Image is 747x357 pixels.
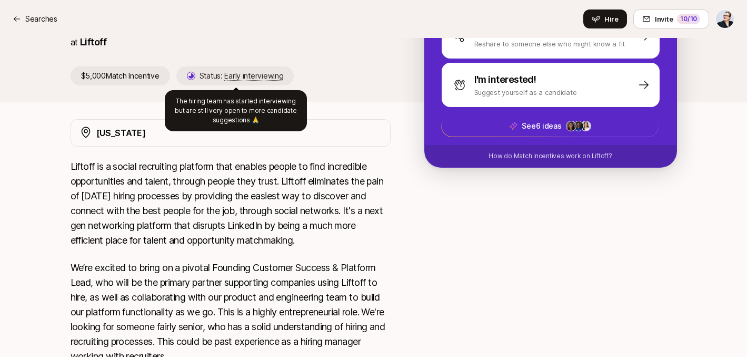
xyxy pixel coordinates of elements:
a: Liftoff [80,36,106,47]
img: Stela Lupushor [716,10,734,28]
p: $5,000 Match Incentive [71,66,170,85]
button: Stela Lupushor [715,9,734,28]
p: Liftoff is a social recruiting platform that enables people to find incredible opportunities and ... [71,159,391,248]
p: I'm interested! [474,72,536,87]
p: Suggest yourself as a candidate [474,87,577,98]
button: Invite10/10 [633,9,709,28]
span: Early interviewing [224,71,283,81]
p: How do Match Incentives work on Liftoff? [489,151,612,161]
p: See 6 ideas [522,120,561,132]
p: Reshare to someone else who might know a fit [474,38,625,49]
button: See6 ideas [441,115,659,137]
button: Hire [583,9,627,28]
span: Invite [655,14,673,24]
div: 10 /10 [677,14,700,24]
p: Searches [25,13,57,25]
img: 74a97ad9_0584_4da6_bcc5_e20190b8106a.jpg [581,121,590,131]
img: 31457ce9_b837_42f1_abba_7cbd5ea80f7b.jpg [573,121,583,131]
p: [US_STATE] [96,126,146,140]
p: at [71,35,78,49]
p: Status: [200,70,284,82]
span: Hire [604,14,619,24]
p: The hiring team has started interviewing but are still very open to more candidate suggestions 🙏 [173,97,298,125]
img: bd9c7e2a_4c53_49e2_8f78_afbc91588eb5.jpg [566,121,575,131]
